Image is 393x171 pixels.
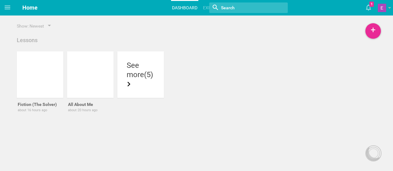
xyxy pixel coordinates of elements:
[71,83,117,94] div: Lesson
[18,108,62,112] div: 2025-08-19T19:50:27.021Z
[171,1,198,15] a: Dashboard
[365,23,381,39] div: +
[68,102,113,107] div: All About Me
[220,4,267,12] input: Search
[17,51,63,126] a: Fiction (The Solver)about 16 hours ago
[127,70,155,89] div: more (5)
[20,83,67,94] div: Lesson
[22,4,38,11] span: Home
[117,51,164,126] a: Seemore(5)
[17,37,38,44] div: Lessons
[68,108,113,112] div: 2025-08-19T16:28:37.307Z
[17,23,44,29] div: Show: Newest
[202,1,223,15] a: Explore
[127,61,155,70] div: See
[18,102,62,107] div: Fiction (The Solver)
[67,51,114,126] a: All About Meabout 20 hours ago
